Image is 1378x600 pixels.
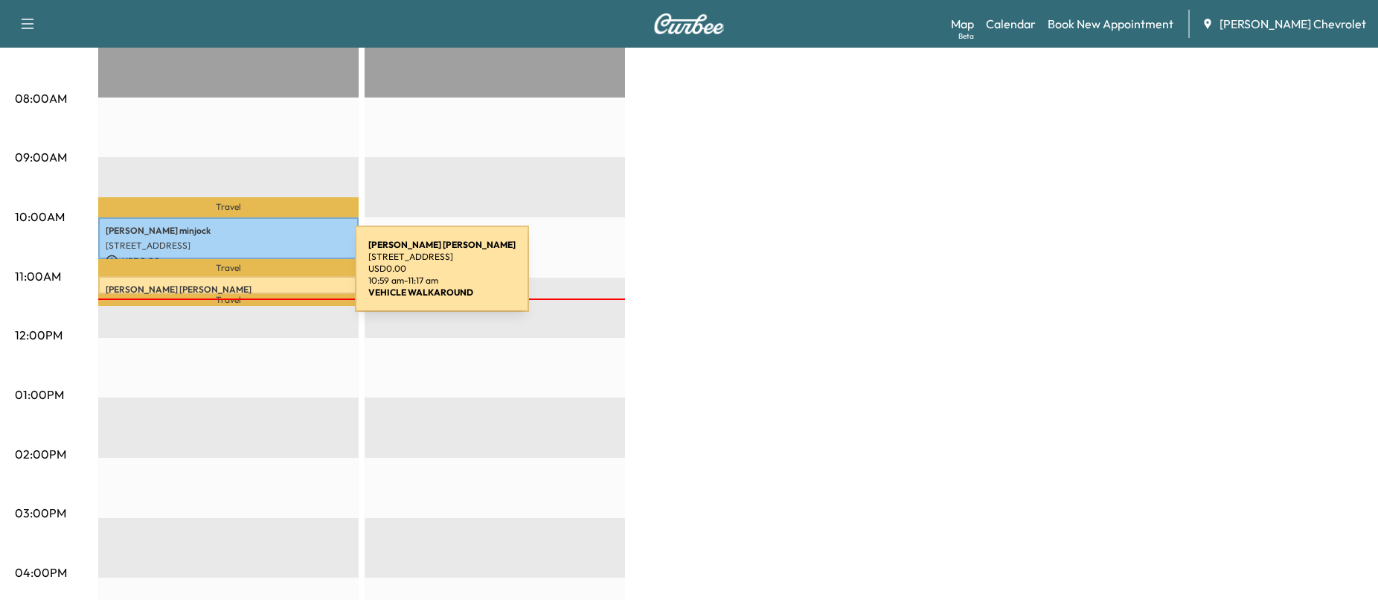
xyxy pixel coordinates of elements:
[106,284,351,296] p: [PERSON_NAME] [PERSON_NAME]
[1048,15,1173,33] a: Book New Appointment
[15,267,61,285] p: 11:00AM
[951,15,974,33] a: MapBeta
[106,225,351,237] p: [PERSON_NAME] minjock
[1220,15,1366,33] span: [PERSON_NAME] Chevrolet
[15,326,63,344] p: 12:00PM
[986,15,1036,33] a: Calendar
[98,294,359,306] p: Travel
[98,197,359,217] p: Travel
[15,386,64,403] p: 01:00PM
[106,255,351,268] p: USD 0.00
[15,148,67,166] p: 09:00AM
[98,259,359,276] p: Travel
[15,208,65,226] p: 10:00AM
[958,31,974,42] div: Beta
[106,240,351,252] p: [STREET_ADDRESS]
[15,89,67,107] p: 08:00AM
[15,445,66,463] p: 02:00PM
[653,13,725,34] img: Curbee Logo
[15,564,67,581] p: 04:00PM
[15,504,66,522] p: 03:00PM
